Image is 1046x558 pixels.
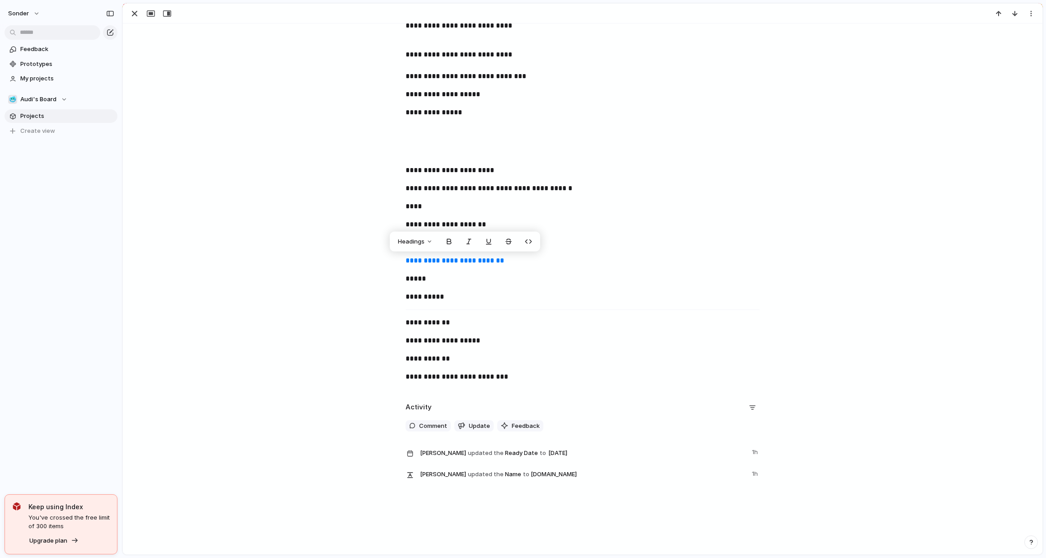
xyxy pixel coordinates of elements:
[392,234,438,249] button: Headings
[469,422,490,431] span: Update
[29,536,67,545] span: Upgrade plan
[752,468,760,478] span: 1h
[752,446,760,457] span: 1h
[5,124,117,138] button: Create view
[406,402,432,413] h2: Activity
[20,112,114,121] span: Projects
[420,449,466,458] span: [PERSON_NAME]
[398,237,425,246] span: Headings
[5,42,117,56] a: Feedback
[20,60,114,69] span: Prototypes
[20,95,56,104] span: Audi's Board
[468,470,504,479] span: updated the
[419,422,447,431] span: Comment
[406,420,451,432] button: Comment
[420,470,466,479] span: [PERSON_NAME]
[497,420,543,432] button: Feedback
[523,470,529,479] span: to
[5,72,117,85] a: My projects
[4,6,45,21] button: sonder
[20,74,114,83] span: My projects
[5,93,117,106] button: 🥶Audi's Board
[468,449,504,458] span: updated the
[5,109,117,123] a: Projects
[454,420,494,432] button: Update
[20,127,55,136] span: Create view
[8,95,17,104] div: 🥶
[512,422,540,431] span: Feedback
[420,446,747,460] span: Ready Date
[546,448,570,459] span: [DATE]
[27,535,81,547] button: Upgrade plan
[540,449,546,458] span: to
[28,502,110,511] span: Keep using Index
[28,513,110,531] span: You've crossed the free limit of 300 items
[5,57,117,71] a: Prototypes
[420,468,747,480] span: Name [DOMAIN_NAME]
[8,9,29,18] span: sonder
[20,45,114,54] span: Feedback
